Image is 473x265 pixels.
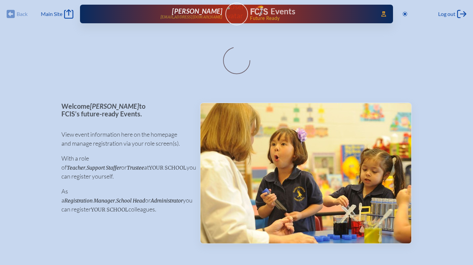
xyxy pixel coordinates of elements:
p: As a , or you can register colleagues. [61,187,189,214]
span: [PERSON_NAME] [90,102,139,110]
a: User Avatar [225,3,248,25]
span: Main Site [41,11,62,17]
span: Trustee [127,165,144,171]
span: your school [149,165,187,171]
a: Main Site [41,9,73,19]
p: [EMAIL_ADDRESS][DOMAIN_NAME] [160,15,223,19]
span: Log out [438,11,455,17]
span: School Head [116,198,145,204]
span: Future Ready [250,16,372,21]
a: [PERSON_NAME][EMAIL_ADDRESS][DOMAIN_NAME] [101,7,223,21]
p: With a role of , or at you can register yourself. [61,154,189,181]
span: [PERSON_NAME] [172,7,222,15]
span: your school [91,206,128,213]
div: FCIS Events — Future ready [251,5,372,21]
span: Support Staffer [87,165,121,171]
p: View event information here on the homepage and manage registration via your role screen(s). [61,130,189,148]
img: User Avatar [222,2,251,20]
span: Registration Manager [64,198,115,204]
p: Welcome to FCIS’s future-ready Events. [61,102,189,117]
span: Administrator [151,198,183,204]
span: Teacher [67,165,85,171]
img: Events [200,103,411,243]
